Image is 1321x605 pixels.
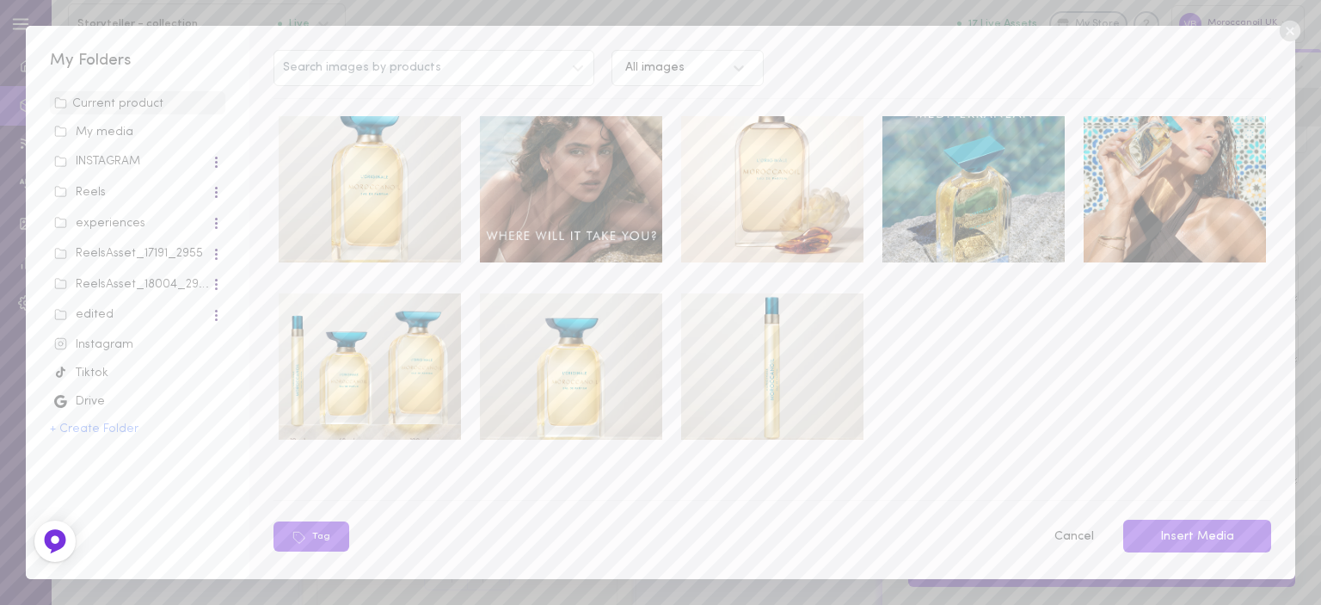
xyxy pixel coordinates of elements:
[50,52,132,69] span: My Folders
[54,245,211,262] div: ReelsAsset_17191_2955
[54,365,221,382] div: Tiktok
[54,184,211,201] div: Reels
[273,522,349,552] button: Tag
[50,209,225,235] span: experiences
[882,116,1065,262] img: product image
[50,240,225,266] span: ReelsAsset_17191_2955
[54,393,221,411] div: Drive
[50,301,225,327] span: edited
[54,215,211,232] div: experiences
[681,293,863,440] img: product image
[50,423,138,435] button: + Create Folder
[1084,116,1266,262] img: product image
[249,26,1294,578] div: Search images by productsAll imagesproduct imageproduct imageproduct imageproduct imageproduct im...
[54,96,221,113] div: Current product
[50,148,225,174] span: INSTAGRAM
[279,116,461,262] img: product image
[480,116,662,262] img: product image
[283,62,441,74] span: Search images by products
[279,293,461,440] img: product image
[50,271,225,297] span: ReelsAsset_18004_2955
[54,306,211,324] div: edited
[54,336,221,354] div: Instagram
[54,276,211,293] div: ReelsAsset_18004_2955
[42,528,68,554] img: Feedback Button
[625,62,685,74] div: All images
[50,179,225,205] span: Reels
[681,116,863,262] img: product image
[1043,519,1104,555] button: Cancel
[480,293,662,440] img: product image
[54,153,211,170] div: INSTAGRAM
[1123,520,1271,553] button: Insert Media
[50,120,225,144] span: unsorted
[54,124,221,141] div: My media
